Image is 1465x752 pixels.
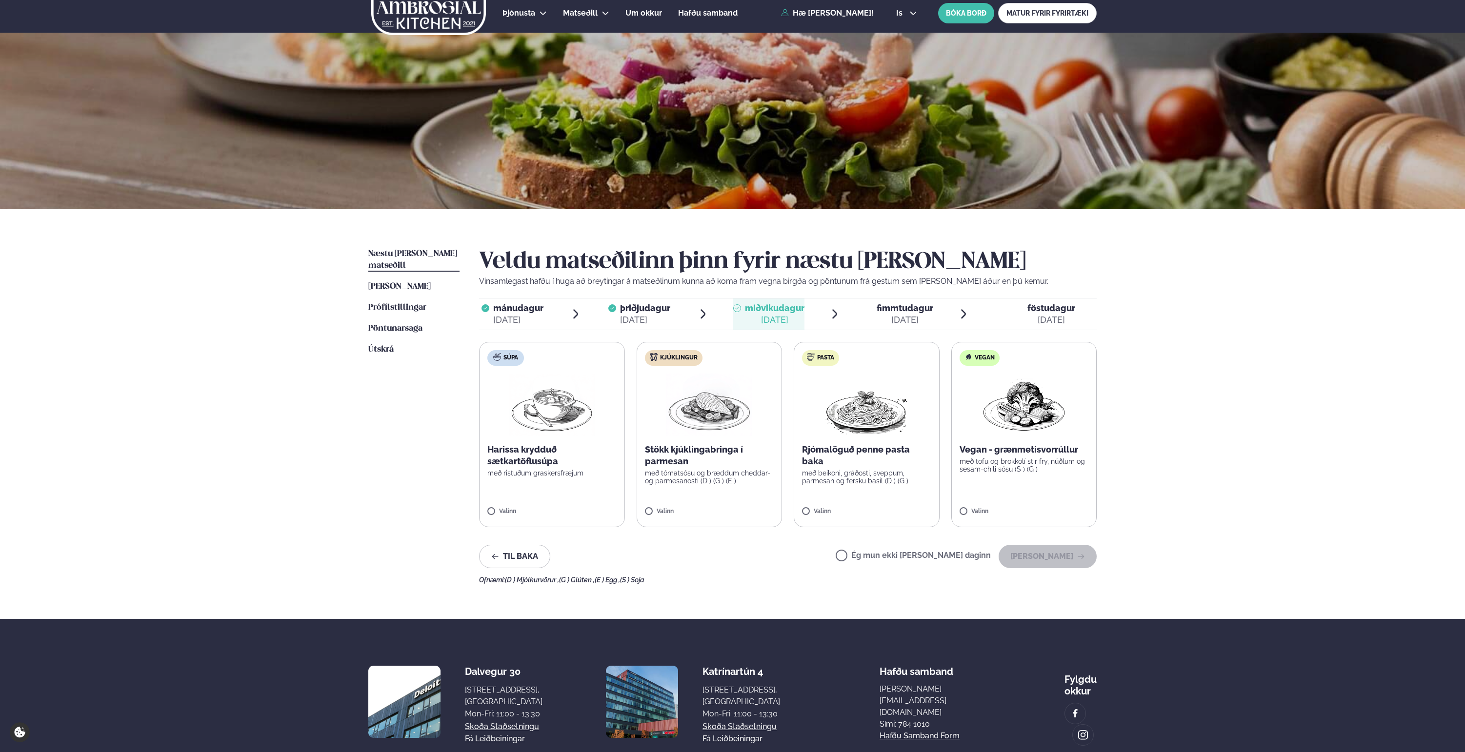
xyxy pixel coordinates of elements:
a: Skoða staðsetningu [702,721,777,732]
span: (G ) Glúten , [559,576,595,584]
p: með tómatsósu og bræddum cheddar- og parmesanosti (D ) (G ) (E ) [645,469,774,485]
img: image alt [368,666,441,738]
a: Matseðill [563,7,598,19]
p: með tofu og brokkolí stir fry, núðlum og sesam-chili sósu (S ) (G ) [960,457,1089,473]
img: Chicken-breast.png [666,374,752,436]
a: Hafðu samband form [880,730,960,742]
a: Fá leiðbeiningar [702,733,763,745]
img: Spagetti.png [823,374,909,436]
img: image alt [606,666,678,738]
span: Þjónusta [502,8,535,18]
div: Fylgdu okkur [1064,666,1097,697]
div: Mon-Fri: 11:00 - 13:30 [702,708,780,720]
span: miðvikudagur [745,303,804,313]
span: Hafðu samband [880,658,953,677]
div: [DATE] [745,314,804,326]
span: (D ) Mjólkurvörur , [505,576,559,584]
a: Hæ [PERSON_NAME]! [781,9,874,18]
span: fimmtudagur [877,303,933,313]
span: Pasta [817,354,834,362]
span: Vegan [975,354,995,362]
div: Katrínartún 4 [702,666,780,677]
h2: Veldu matseðilinn þinn fyrir næstu [PERSON_NAME] [479,248,1097,276]
div: Mon-Fri: 11:00 - 13:30 [465,708,542,720]
span: Útskrá [368,345,394,354]
a: Um okkur [625,7,662,19]
span: föstudagur [1027,303,1075,313]
a: Þjónusta [502,7,535,19]
span: Matseðill [563,8,598,18]
img: Soup.png [509,374,595,436]
div: Dalvegur 30 [465,666,542,677]
p: Harissa krydduð sætkartöflusúpa [487,444,617,467]
a: Prófílstillingar [368,302,426,314]
div: Ofnæmi: [479,576,1097,584]
button: is [888,9,925,17]
p: með ristuðum graskersfræjum [487,469,617,477]
img: image alt [1070,708,1081,719]
p: Rjómalöguð penne pasta baka [802,444,931,467]
img: Vegan.svg [964,353,972,361]
div: [STREET_ADDRESS], [GEOGRAPHIC_DATA] [465,684,542,708]
a: image alt [1065,703,1085,724]
a: image alt [1073,725,1093,745]
button: [PERSON_NAME] [999,545,1097,568]
button: BÓKA BORÐ [938,3,994,23]
img: image alt [1078,730,1088,741]
img: pasta.svg [807,353,815,361]
span: Hafðu samband [678,8,738,18]
div: [DATE] [493,314,543,326]
div: [STREET_ADDRESS], [GEOGRAPHIC_DATA] [702,684,780,708]
span: Prófílstillingar [368,303,426,312]
a: Cookie settings [10,722,30,742]
button: Til baka [479,545,550,568]
a: Hafðu samband [678,7,738,19]
div: [DATE] [877,314,933,326]
span: Um okkur [625,8,662,18]
span: Súpa [503,354,518,362]
a: [PERSON_NAME] [368,281,431,293]
span: (E ) Egg , [595,576,620,584]
p: Vegan - grænmetisvorrúllur [960,444,1089,455]
span: Kjúklingur [660,354,698,362]
span: þriðjudagur [620,303,670,313]
a: [PERSON_NAME][EMAIL_ADDRESS][DOMAIN_NAME] [880,683,965,718]
a: Útskrá [368,344,394,356]
span: Pöntunarsaga [368,324,422,333]
a: Næstu [PERSON_NAME] matseðill [368,248,460,272]
p: Sími: 784 1010 [880,718,965,730]
span: mánudagur [493,303,543,313]
span: [PERSON_NAME] [368,282,431,291]
img: Vegan.png [981,374,1067,436]
p: Stökk kjúklingabringa í parmesan [645,444,774,467]
span: is [896,9,905,17]
div: [DATE] [620,314,670,326]
a: Pöntunarsaga [368,323,422,335]
p: Vinsamlegast hafðu í huga að breytingar á matseðlinum kunna að koma fram vegna birgða og pöntunum... [479,276,1097,287]
span: Næstu [PERSON_NAME] matseðill [368,250,457,270]
img: soup.svg [493,353,501,361]
img: chicken.svg [650,353,658,361]
div: [DATE] [1027,314,1075,326]
a: Fá leiðbeiningar [465,733,525,745]
p: með beikoni, gráðosti, sveppum, parmesan og fersku basil (D ) (G ) [802,469,931,485]
a: Skoða staðsetningu [465,721,539,732]
span: (S ) Soja [620,576,644,584]
a: MATUR FYRIR FYRIRTÆKI [998,3,1097,23]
